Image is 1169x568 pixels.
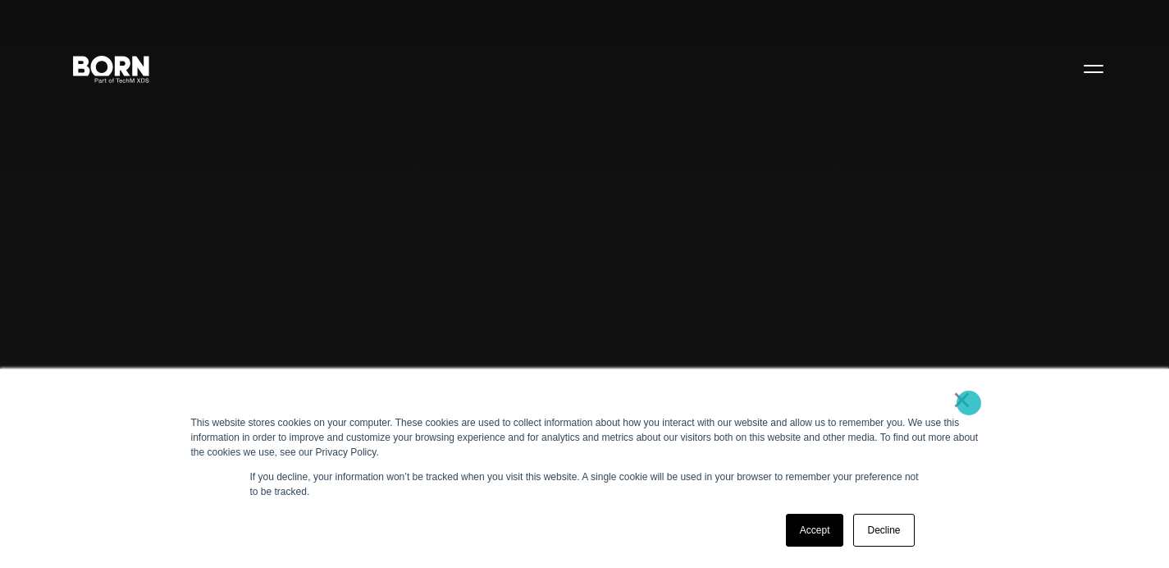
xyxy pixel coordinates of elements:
[853,514,914,547] a: Decline
[250,470,920,499] p: If you decline, your information won’t be tracked when you visit this website. A single cookie wi...
[786,514,844,547] a: Accept
[952,392,972,407] a: ×
[191,415,979,460] div: This website stores cookies on your computer. These cookies are used to collect information about...
[1074,51,1113,85] button: Open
